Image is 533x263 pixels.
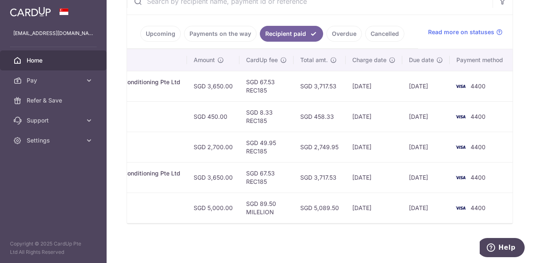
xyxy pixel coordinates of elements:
[294,132,346,162] td: SGD 2,749.95
[402,101,450,132] td: [DATE]
[187,193,239,223] td: SGD 5,000.00
[187,101,239,132] td: SGD 450.00
[346,193,402,223] td: [DATE]
[27,76,82,85] span: Pay
[428,28,494,36] span: Read more on statuses
[187,71,239,101] td: SGD 3,650.00
[187,162,239,193] td: SGD 3,650.00
[326,26,362,42] a: Overdue
[402,132,450,162] td: [DATE]
[294,193,346,223] td: SGD 5,089.50
[452,173,469,183] img: Bank Card
[402,193,450,223] td: [DATE]
[450,49,513,71] th: Payment method
[452,112,469,122] img: Bank Card
[27,116,82,125] span: Support
[140,26,181,42] a: Upcoming
[294,162,346,193] td: SGD 3,717.53
[300,56,328,64] span: Total amt.
[260,26,323,42] a: Recipient paid
[239,162,294,193] td: SGD 67.53 REC185
[10,7,51,17] img: CardUp
[346,162,402,193] td: [DATE]
[294,101,346,132] td: SGD 458.33
[239,101,294,132] td: SGD 8.33 REC185
[239,193,294,223] td: SGD 89.50 MILELION
[471,204,486,211] span: 4400
[239,71,294,101] td: SGD 67.53 REC185
[428,28,503,36] a: Read more on statuses
[187,132,239,162] td: SGD 2,700.00
[409,56,434,64] span: Due date
[352,56,386,64] span: Charge date
[480,238,525,259] iframe: Opens a widget where you can find more information
[27,136,82,145] span: Settings
[346,101,402,132] td: [DATE]
[346,132,402,162] td: [DATE]
[365,26,404,42] a: Cancelled
[239,132,294,162] td: SGD 49.95 REC185
[471,83,486,90] span: 4400
[13,29,93,38] p: [EMAIL_ADDRESS][DOMAIN_NAME]
[27,96,82,105] span: Refer & Save
[346,71,402,101] td: [DATE]
[294,71,346,101] td: SGD 3,717.53
[402,71,450,101] td: [DATE]
[194,56,215,64] span: Amount
[246,56,278,64] span: CardUp fee
[402,162,450,193] td: [DATE]
[452,142,469,152] img: Bank Card
[471,113,486,120] span: 4400
[452,81,469,91] img: Bank Card
[27,56,82,65] span: Home
[471,174,486,181] span: 4400
[471,143,486,150] span: 4400
[184,26,257,42] a: Payments on the way
[452,203,469,213] img: Bank Card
